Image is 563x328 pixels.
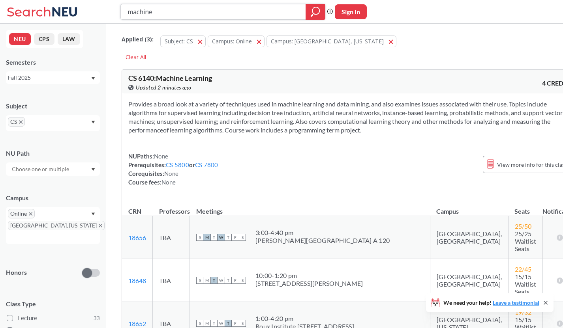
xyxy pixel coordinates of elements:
[208,35,265,47] button: Campus: Online
[8,209,35,218] span: OnlineX to remove pill
[7,313,100,323] label: Lecture
[210,320,218,327] span: T
[196,277,203,284] span: S
[128,152,218,186] div: NUPaths: Prerequisites: or Corequisites: Course fees:
[255,272,363,280] div: 10:00 - 1:20 pm
[225,320,232,327] span: T
[210,234,218,241] span: T
[306,4,325,20] div: magnifying glass
[6,115,100,131] div: CSX to remove pillDropdown arrow
[29,212,32,216] svg: X to remove pill
[153,216,190,259] td: TBA
[255,280,363,287] div: [STREET_ADDRESS][PERSON_NAME]
[515,230,536,252] span: 25/25 Waitlist Seats
[190,199,430,216] th: Meetings
[8,117,25,127] span: CSX to remove pill
[493,299,539,306] a: Leave a testimonial
[8,73,90,82] div: Fall 2025
[430,216,508,259] td: [GEOGRAPHIC_DATA], [GEOGRAPHIC_DATA]
[127,5,300,19] input: Class, professor, course number, "phrase"
[271,37,384,45] span: Campus: [GEOGRAPHIC_DATA], [US_STATE]
[203,277,210,284] span: M
[9,33,31,45] button: NEU
[255,229,390,237] div: 3:00 - 4:40 pm
[430,199,508,216] th: Campus
[232,277,239,284] span: F
[128,207,141,216] div: CRN
[160,35,206,47] button: Subject: CS
[6,300,100,308] span: Class Type
[6,194,100,202] div: Campus
[196,320,203,327] span: S
[91,77,95,80] svg: Dropdown arrow
[128,234,146,241] a: 18656
[94,314,100,322] span: 33
[153,199,190,216] th: Professors
[161,179,176,186] span: None
[91,121,95,124] svg: Dropdown arrow
[203,234,210,241] span: M
[266,35,396,47] button: Campus: [GEOGRAPHIC_DATA], [US_STATE]
[6,162,100,176] div: Dropdown arrow
[6,268,27,277] p: Honors
[508,199,542,216] th: Seats
[91,168,95,171] svg: Dropdown arrow
[212,37,252,45] span: Campus: Online
[443,300,539,306] span: We need your help!
[91,212,95,216] svg: Dropdown arrow
[8,221,105,230] span: [GEOGRAPHIC_DATA], [US_STATE]X to remove pill
[8,164,74,174] input: Choose one or multiple
[232,234,239,241] span: F
[335,4,367,19] button: Sign In
[311,6,320,17] svg: magnifying glass
[99,224,102,227] svg: X to remove pill
[239,320,246,327] span: S
[128,74,212,82] span: CS 6140 : Machine Learning
[515,222,531,230] span: 25 / 50
[128,277,146,284] a: 18648
[6,207,100,244] div: OnlineX to remove pill[GEOGRAPHIC_DATA], [US_STATE]X to remove pillDropdown arrow
[225,277,232,284] span: T
[154,153,168,160] span: None
[196,234,203,241] span: S
[58,33,80,45] button: LAW
[6,58,100,67] div: Semesters
[515,273,536,295] span: 15/15 Waitlist Seats
[210,277,218,284] span: T
[218,320,225,327] span: W
[122,51,150,63] div: Clear All
[203,320,210,327] span: M
[255,315,354,322] div: 1:00 - 4:20 pm
[6,102,100,110] div: Subject
[239,234,246,241] span: S
[218,277,225,284] span: W
[430,259,508,302] td: [GEOGRAPHIC_DATA], [GEOGRAPHIC_DATA]
[232,320,239,327] span: F
[164,170,178,177] span: None
[122,35,154,44] span: Applied ( 3 ):
[239,277,246,284] span: S
[19,120,23,124] svg: X to remove pill
[34,33,54,45] button: CPS
[128,320,146,327] a: 18652
[6,149,100,158] div: NU Path
[153,259,190,302] td: TBA
[165,37,193,45] span: Subject: CS
[195,161,218,168] a: CS 7800
[225,234,232,241] span: T
[6,71,100,84] div: Fall 2025Dropdown arrow
[255,237,390,244] div: [PERSON_NAME][GEOGRAPHIC_DATA] A 120
[218,234,225,241] span: W
[166,161,189,168] a: CS 5800
[515,265,531,273] span: 22 / 45
[136,83,191,92] span: Updated 2 minutes ago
